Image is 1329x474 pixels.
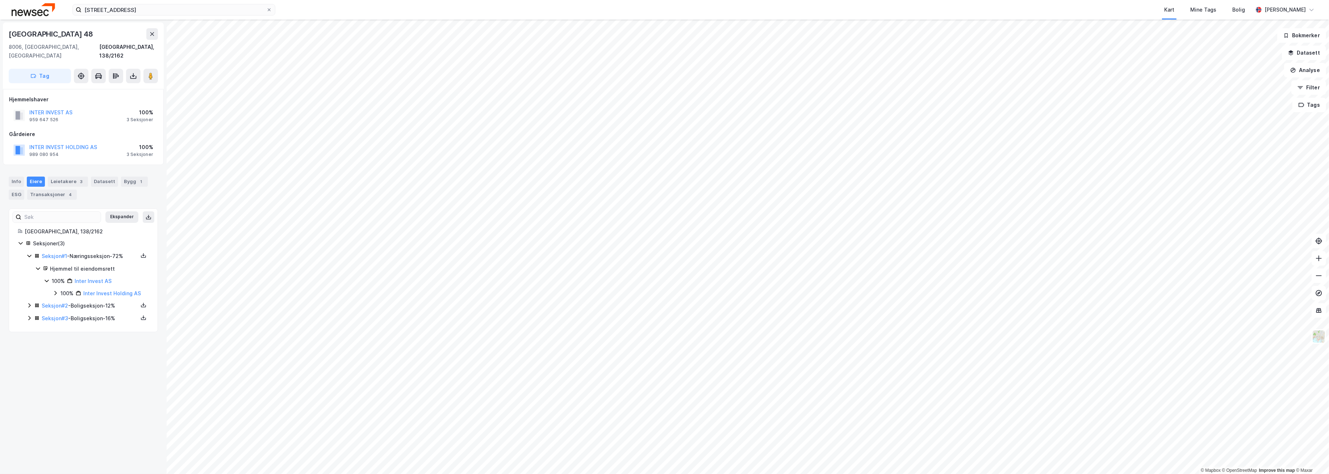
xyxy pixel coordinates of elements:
div: Mine Tags [1190,5,1216,14]
button: Datasett [1282,46,1326,60]
div: 100% [126,108,153,117]
div: 3 [78,178,85,185]
div: - Boligseksjon - 12% [42,301,138,310]
div: Seksjoner ( 3 ) [33,239,149,248]
div: ESG [9,190,24,200]
button: Tag [9,69,71,83]
div: Leietakere [48,177,88,187]
div: Datasett [91,177,118,187]
button: Analyse [1284,63,1326,77]
input: Søk [21,212,101,223]
iframe: Chat Widget [1293,439,1329,474]
button: Ekspander [105,211,138,223]
div: 1 [138,178,145,185]
a: Inter Invest AS [75,278,112,284]
div: 989 080 954 [29,152,59,157]
div: 100% [52,277,65,285]
a: Seksjon#3 [42,315,68,321]
div: Kontrollprogram for chat [1293,439,1329,474]
div: [PERSON_NAME] [1265,5,1306,14]
button: Tags [1292,98,1326,112]
button: Filter [1291,80,1326,95]
div: 959 647 526 [29,117,58,123]
div: Gårdeiere [9,130,158,139]
div: 100% [126,143,153,152]
div: Hjemmel til eiendomsrett [50,264,149,273]
div: [GEOGRAPHIC_DATA], 138/2162 [25,227,149,236]
img: newsec-logo.f6e21ccffca1b3a03d2d.png [12,3,55,16]
div: Kart [1164,5,1174,14]
input: Søk på adresse, matrikkel, gårdeiere, leietakere eller personer [82,4,266,15]
div: Bolig [1232,5,1245,14]
div: 4 [67,191,74,198]
div: 3 Seksjoner [126,117,153,123]
div: 100% [60,289,74,298]
a: Inter Invest Holding AS [83,290,141,296]
div: [GEOGRAPHIC_DATA], 138/2162 [99,43,158,60]
a: Improve this map [1259,468,1295,473]
div: Transaksjoner [27,190,77,200]
div: Hjemmelshaver [9,95,158,104]
button: Bokmerker [1277,28,1326,43]
div: - Boligseksjon - 16% [42,314,138,323]
div: Info [9,177,24,187]
a: Seksjon#1 [42,253,67,259]
div: Eiere [27,177,45,187]
div: [GEOGRAPHIC_DATA] 48 [9,28,95,40]
div: - Næringsseksjon - 72% [42,252,138,261]
a: OpenStreetMap [1222,468,1257,473]
a: Seksjon#2 [42,302,68,309]
img: Z [1312,330,1326,343]
a: Mapbox [1201,468,1221,473]
div: 8006, [GEOGRAPHIC_DATA], [GEOGRAPHIC_DATA] [9,43,99,60]
div: 3 Seksjoner [126,152,153,157]
div: Bygg [121,177,148,187]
